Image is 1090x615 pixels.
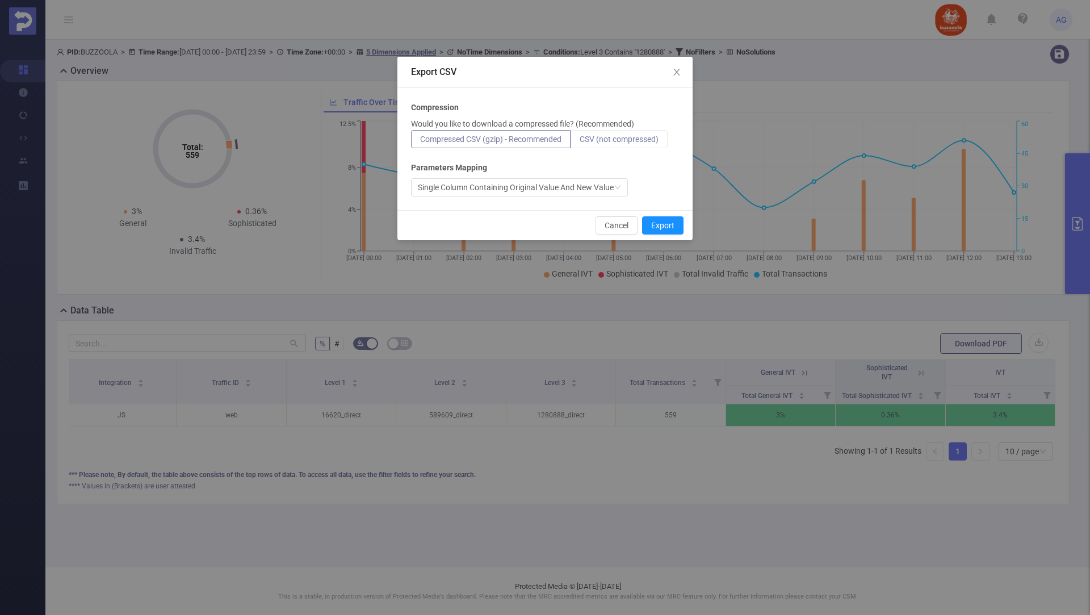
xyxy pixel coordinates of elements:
[420,135,561,144] span: Compressed CSV (gzip) - Recommended
[411,118,634,130] p: Would you like to download a compressed file? (Recommended)
[411,102,459,114] b: Compression
[672,68,681,77] i: icon: close
[411,66,679,78] div: Export CSV
[418,179,614,196] div: Single Column Containing Original Value And New Value
[642,216,684,235] button: Export
[580,135,659,144] span: CSV (not compressed)
[661,57,693,89] button: Close
[614,184,621,192] i: icon: down
[411,162,487,174] b: Parameters Mapping
[596,216,638,235] button: Cancel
